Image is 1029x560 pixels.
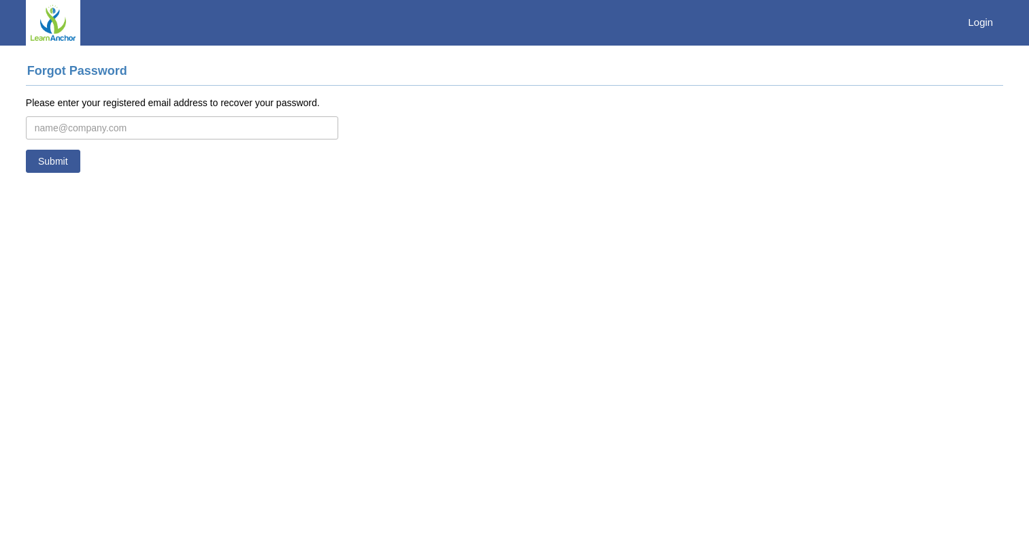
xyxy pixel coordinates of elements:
iframe: chat widget [972,506,1015,546]
a: Login [968,7,993,38]
button: Submit [26,150,80,173]
h4: Forgot Password [26,58,1003,86]
img: logo.PNG [29,3,78,42]
div: Please enter your registered email address to recover your password. [16,96,993,116]
input: name@company.com [26,116,338,139]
